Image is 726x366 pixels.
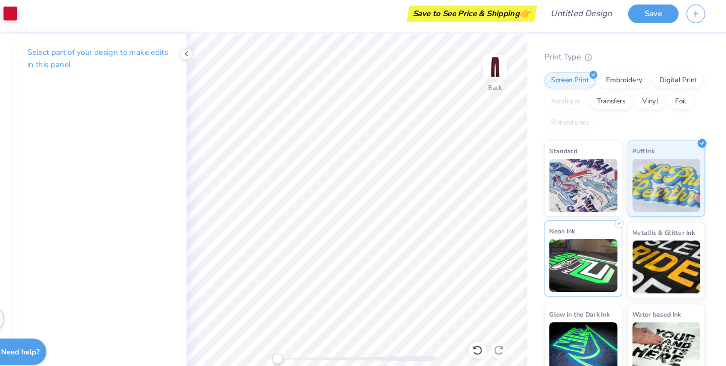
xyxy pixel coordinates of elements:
div: Vinyl [640,94,668,109]
div: Accessibility label [294,341,305,351]
span: Clipart & logos [6,300,39,316]
span: Image AI [11,81,35,89]
div: Print Type [553,53,706,65]
span: Decorate [11,352,35,360]
img: Puff Ink [637,156,702,206]
span: Water based Ink [637,298,683,309]
div: Digital Print [656,74,705,89]
img: Standard [558,156,623,206]
img: Water based Ink [637,311,702,361]
img: Metallic & Glitter Ink [637,233,702,284]
span: Puff Ink [637,143,658,153]
span: Standard [558,143,584,153]
span: Greek [15,256,31,264]
span: Metallic & Glitter Ink [637,220,696,231]
span: Add Text [11,168,35,176]
div: Rhinestones [553,114,602,129]
div: Back [500,84,513,93]
img: Neon Ink [558,232,623,282]
p: Select part of your design to make edits in this panel [62,49,197,72]
div: Applique [553,94,593,109]
div: Transfers [596,94,637,109]
img: Back [496,58,516,79]
strong: Need help? [37,335,73,344]
input: Untitled Design [551,8,625,28]
div: Embroidery [605,74,653,89]
span: 👉 [529,11,540,23]
button: Save [633,9,681,27]
div: Save to See Price & Shipping [425,10,543,25]
img: Glow in the Dark Ink [558,311,623,361]
span: Neon Ink [558,219,582,229]
span: Upload [13,212,33,220]
span: Glow in the Dark Ink [558,298,615,309]
div: Foil [671,94,695,109]
div: Screen Print [553,74,602,89]
span: Designs [12,125,34,133]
